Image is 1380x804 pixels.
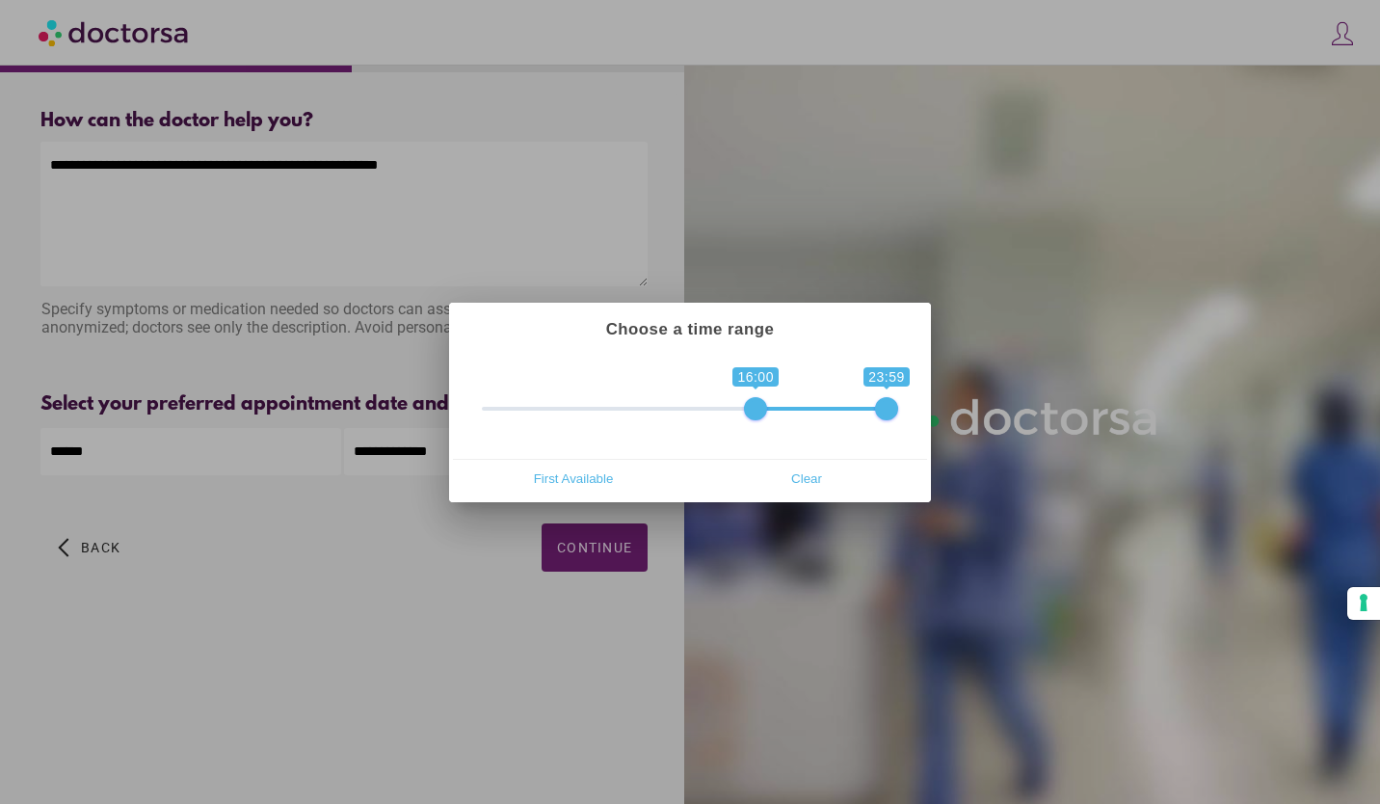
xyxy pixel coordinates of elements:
button: First Available [457,464,690,495]
strong: Choose a time range [606,320,775,338]
span: First Available [463,465,684,494]
span: 23:59 [863,367,910,387]
button: Clear [690,464,923,495]
button: Your consent preferences for tracking technologies [1347,587,1380,620]
span: Clear [696,465,917,494]
span: 16:00 [732,367,779,387]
